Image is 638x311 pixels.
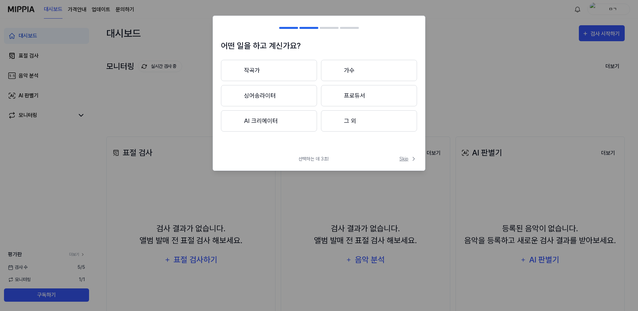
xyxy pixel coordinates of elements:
[221,40,417,52] h1: 어떤 일을 하고 계신가요?
[221,110,317,132] button: AI 크리에이터
[398,155,417,162] button: Skip
[298,155,329,162] span: 선택하는 데 3초!
[321,60,417,81] button: 가수
[321,85,417,106] button: 프로듀서
[399,155,417,162] span: Skip
[221,85,317,106] button: 싱어송라이터
[221,60,317,81] button: 작곡가
[321,110,417,132] button: 그 외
